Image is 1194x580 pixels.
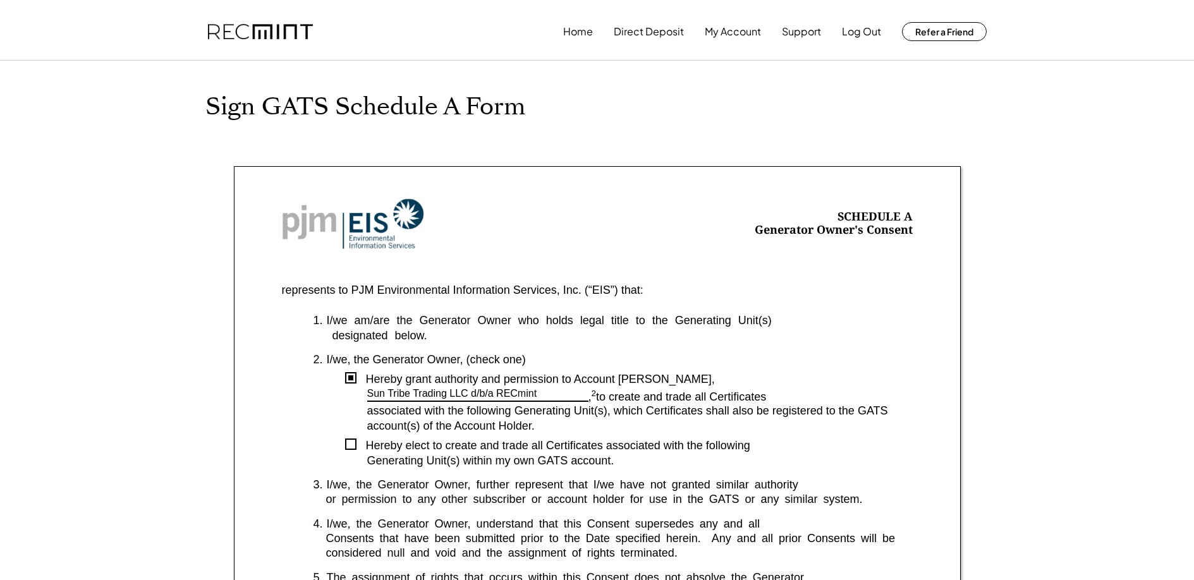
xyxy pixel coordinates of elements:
div: Generating Unit(s) within my own GATS account. [367,454,913,468]
div: Sun Tribe Trading LLC d/b/a RECmint [367,387,537,401]
button: Direct Deposit [614,19,684,44]
button: My Account [705,19,761,44]
div: 4. [314,517,323,531]
button: Refer a Friend [902,22,987,41]
button: Home [563,19,593,44]
div: I/we, the Generator Owner, understand that this Consent supersedes any and all [327,517,913,531]
div: associated with the following Generating Unit(s), which Certificates shall also be registered to ... [367,404,913,433]
div: Consents that have been submitted prior to the Date specified herein. Any and all prior Consents ... [314,531,913,561]
div: Hereby elect to create and trade all Certificates associated with the following [356,438,913,453]
button: Log Out [842,19,881,44]
div: to create and trade all Certificates [596,390,912,404]
div: represents to PJM Environmental Information Services, Inc. (“EIS”) that: [282,283,643,298]
div: designated below. [314,329,913,343]
div: 1. [314,313,323,328]
div: I/we am/are the Generator Owner who holds legal title to the Generating Unit(s) [327,313,913,328]
img: recmint-logotype%403x.png [208,24,313,40]
sup: 2 [592,389,597,398]
h1: Sign GATS Schedule A Form [205,92,989,122]
div: or permission to any other subscriber or account holder for use in the GATS or any similar system. [314,492,913,507]
div: Hereby grant authority and permission to Account [PERSON_NAME], [356,372,913,387]
div: 3. [314,478,323,492]
div: SCHEDULE A Generator Owner's Consent [755,210,913,238]
div: , [588,390,597,404]
button: Support [782,19,821,44]
div: 2. [314,353,323,367]
div: I/we, the Generator Owner, (check one) [327,353,913,367]
img: Screenshot%202023-10-20%20at%209.53.17%20AM.png [282,198,424,250]
div: I/we, the Generator Owner, further represent that I/we have not granted similar authority [327,478,913,492]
